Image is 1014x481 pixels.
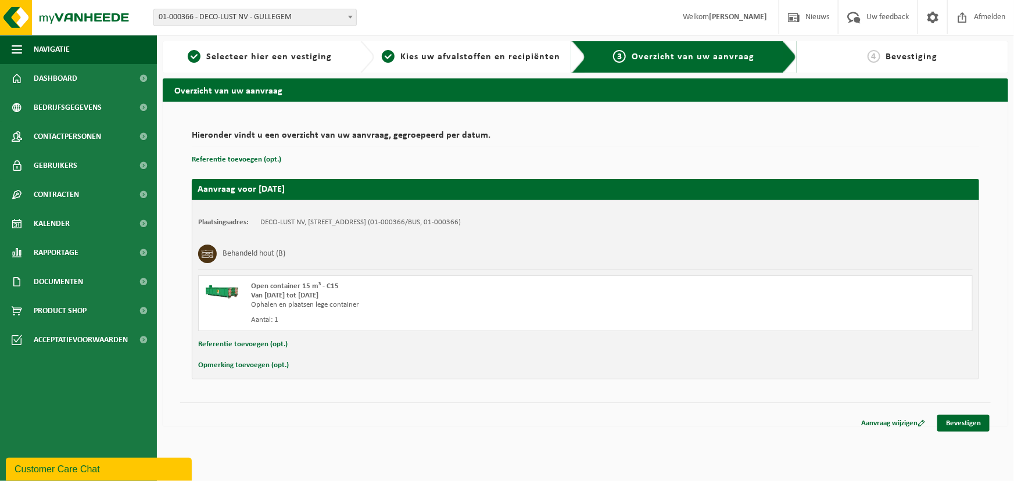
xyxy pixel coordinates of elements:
[613,50,626,63] span: 3
[632,52,754,62] span: Overzicht van uw aanvraag
[251,282,339,290] span: Open container 15 m³ - C15
[852,415,934,432] a: Aanvraag wijzigen
[34,93,102,122] span: Bedrijfsgegevens
[192,131,979,146] h2: Hieronder vindt u een overzicht van uw aanvraag, gegroepeerd per datum.
[868,50,880,63] span: 4
[251,292,318,299] strong: Van [DATE] tot [DATE]
[382,50,395,63] span: 2
[380,50,562,64] a: 2Kies uw afvalstoffen en recipiënten
[169,50,351,64] a: 1Selecteer hier een vestiging
[163,78,1008,101] h2: Overzicht van uw aanvraag
[34,122,101,151] span: Contactpersonen
[34,325,128,354] span: Acceptatievoorwaarden
[153,9,357,26] span: 01-000366 - DECO-LUST NV - GULLEGEM
[251,315,632,325] div: Aantal: 1
[886,52,938,62] span: Bevestiging
[192,152,281,167] button: Referentie toevoegen (opt.)
[205,282,239,299] img: HK-XC-15-GN-00.png
[260,218,461,227] td: DECO-LUST NV, [STREET_ADDRESS] (01-000366/BUS, 01-000366)
[709,13,767,21] strong: [PERSON_NAME]
[34,35,70,64] span: Navigatie
[198,337,288,352] button: Referentie toevoegen (opt.)
[34,64,77,93] span: Dashboard
[34,267,83,296] span: Documenten
[188,50,200,63] span: 1
[154,9,356,26] span: 01-000366 - DECO-LUST NV - GULLEGEM
[251,300,632,310] div: Ophalen en plaatsen lege container
[400,52,560,62] span: Kies uw afvalstoffen en recipiënten
[34,151,77,180] span: Gebruikers
[34,296,87,325] span: Product Shop
[34,180,79,209] span: Contracten
[198,218,249,226] strong: Plaatsingsadres:
[34,238,78,267] span: Rapportage
[34,209,70,238] span: Kalender
[6,455,194,481] iframe: chat widget
[223,245,285,263] h3: Behandeld hout (B)
[198,358,289,373] button: Opmerking toevoegen (opt.)
[198,185,285,194] strong: Aanvraag voor [DATE]
[937,415,990,432] a: Bevestigen
[206,52,332,62] span: Selecteer hier een vestiging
